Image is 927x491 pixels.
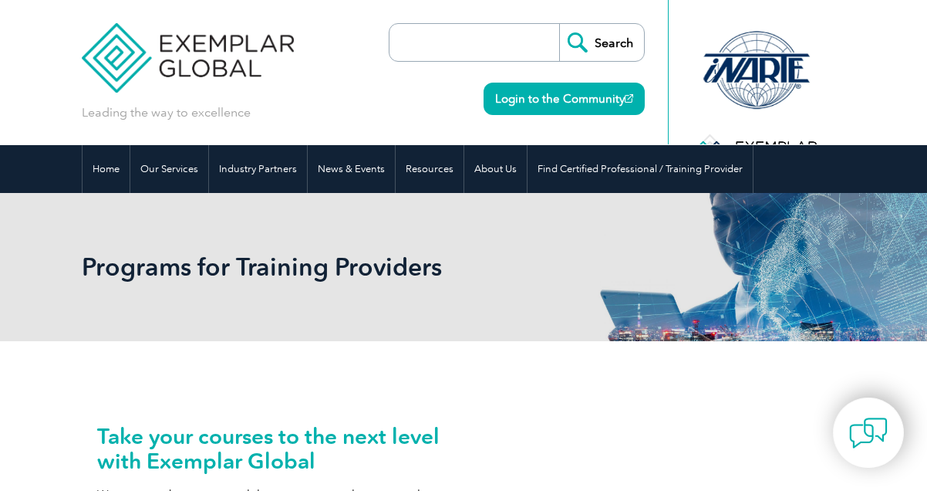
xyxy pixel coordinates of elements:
[849,414,888,452] img: contact-chat.png
[97,424,456,473] h2: Take your courses to the next level with Exemplar Global
[209,145,307,193] a: Industry Partners
[528,145,753,193] a: Find Certified Professional / Training Provider
[82,255,616,279] h2: Programs for Training Providers
[130,145,208,193] a: Our Services
[625,94,633,103] img: open_square.png
[82,104,251,121] p: Leading the way to excellence
[484,83,645,115] a: Login to the Community
[464,145,527,193] a: About Us
[559,24,644,61] input: Search
[308,145,395,193] a: News & Events
[396,145,463,193] a: Resources
[83,145,130,193] a: Home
